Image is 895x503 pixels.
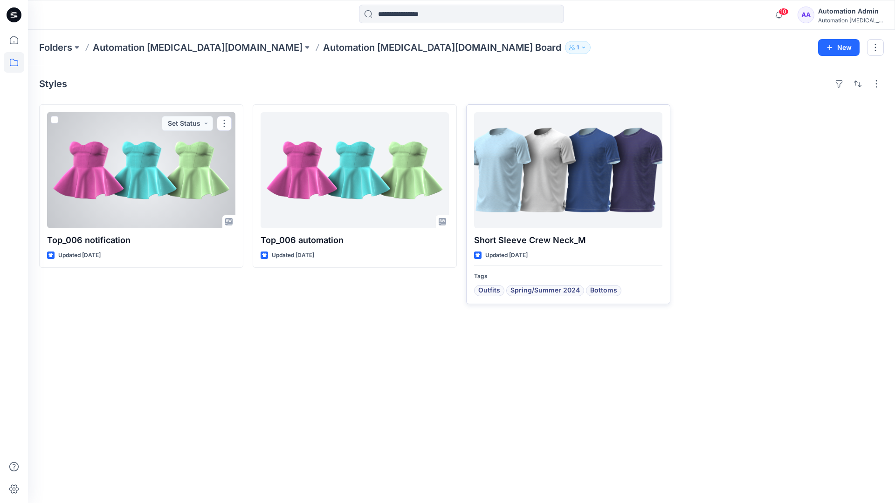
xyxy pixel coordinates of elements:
p: Short Sleeve Crew Neck_M [474,234,662,247]
p: Updated [DATE] [272,251,314,260]
a: Short Sleeve Crew Neck_M [474,112,662,228]
p: Automation [MEDICAL_DATA][DOMAIN_NAME] Board [323,41,561,54]
p: Top_006 notification [47,234,235,247]
p: 1 [577,42,579,53]
div: Automation Admin [818,6,883,17]
div: Automation [MEDICAL_DATA]... [818,17,883,24]
a: Folders [39,41,72,54]
div: AA [798,7,814,23]
a: Top_006 automation [261,112,449,228]
span: Bottoms [590,285,617,296]
span: Spring/Summer 2024 [510,285,580,296]
span: Outfits [478,285,500,296]
button: New [818,39,860,56]
p: Updated [DATE] [485,251,528,260]
a: Top_006 notification [47,112,235,228]
h4: Styles [39,78,67,89]
p: Top_006 automation [261,234,449,247]
a: Automation [MEDICAL_DATA][DOMAIN_NAME] [93,41,303,54]
p: Updated [DATE] [58,251,101,260]
span: 10 [778,8,789,15]
p: Tags [474,272,662,281]
button: 1 [565,41,591,54]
